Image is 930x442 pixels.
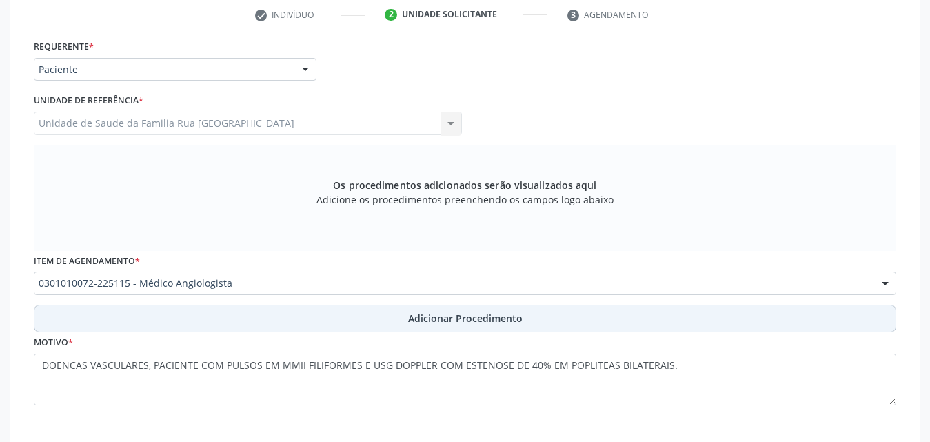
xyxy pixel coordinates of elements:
label: Motivo [34,332,73,354]
button: Adicionar Procedimento [34,305,896,332]
span: Adicione os procedimentos preenchendo os campos logo abaixo [316,192,614,207]
div: 2 [385,9,397,21]
label: Item de agendamento [34,251,140,272]
span: Adicionar Procedimento [408,311,523,325]
label: Requerente [34,37,94,58]
span: Paciente [39,63,288,77]
div: Unidade solicitante [402,8,497,21]
label: Unidade de referência [34,90,143,112]
span: Os procedimentos adicionados serão visualizados aqui [333,178,596,192]
span: 0301010072-225115 - Médico Angiologista [39,277,868,290]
